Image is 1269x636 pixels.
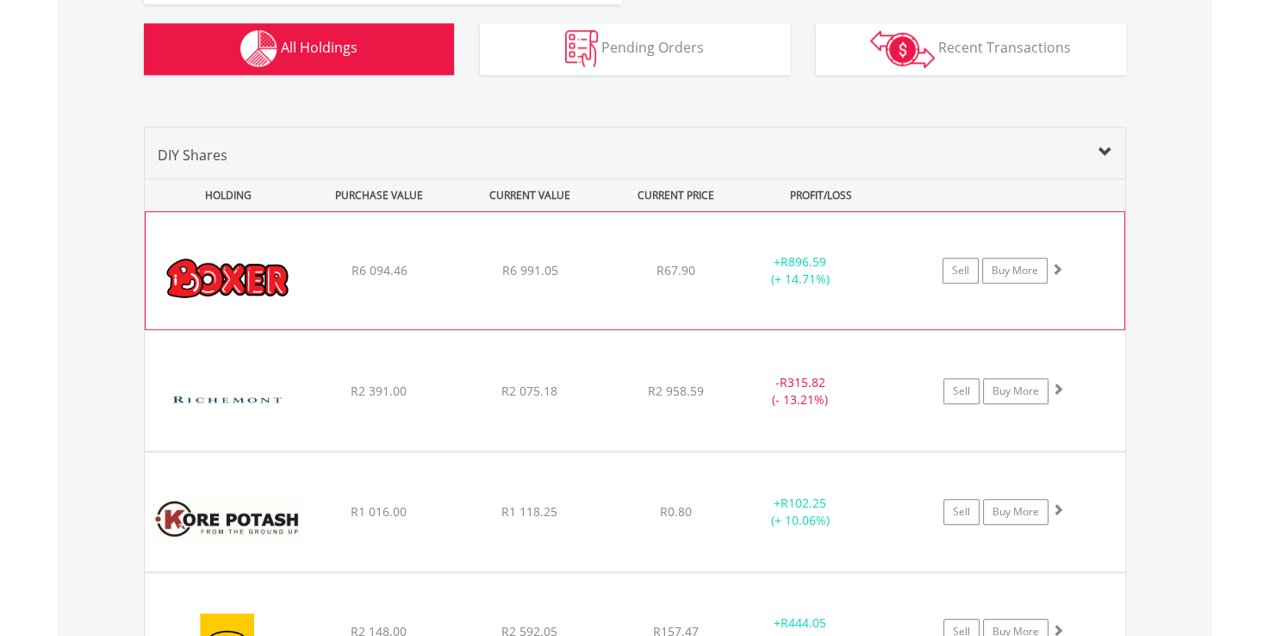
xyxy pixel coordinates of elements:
[660,503,692,520] span: R0.80
[351,262,407,278] span: R6 094.46
[781,614,826,631] span: R444.05
[146,179,302,211] div: HOLDING
[780,374,825,390] span: R315.82
[351,503,407,520] span: R1 016.00
[870,30,935,68] img: transactions-zar-wht.png
[983,499,1048,525] a: Buy More
[943,499,980,525] a: Sell
[943,378,980,404] a: Sell
[748,179,895,211] div: PROFIT/LOSS
[501,262,557,278] span: R6 991.05
[351,383,407,399] span: R2 391.00
[480,23,790,75] button: Pending Orders
[938,38,1071,57] span: Recent Transactions
[501,383,557,399] span: R2 075.18
[781,495,826,511] span: R102.25
[736,495,866,529] div: + (+ 10.06%)
[607,179,743,211] div: CURRENT PRICE
[736,374,866,408] div: - (- 13.21%)
[656,262,695,278] span: R67.90
[306,179,453,211] div: PURCHASE VALUE
[281,38,358,57] span: All Holdings
[816,23,1126,75] button: Recent Transactions
[158,146,227,165] span: DIY Shares
[144,23,454,75] button: All Holdings
[457,179,604,211] div: CURRENT VALUE
[240,30,277,67] img: holdings-wht.png
[983,378,1048,404] a: Buy More
[942,258,979,284] a: Sell
[648,383,704,399] span: R2 958.59
[601,38,704,57] span: Pending Orders
[153,352,302,446] img: EQU.ZA.CFR.png
[501,503,557,520] span: R1 118.25
[982,258,1048,284] a: Buy More
[154,234,302,325] img: EQU.ZA.BOX.png
[735,253,864,288] div: + (+ 14.71%)
[781,253,826,270] span: R896.59
[565,30,598,67] img: pending_instructions-wht.png
[153,474,302,567] img: EQU.ZA.KP2.png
